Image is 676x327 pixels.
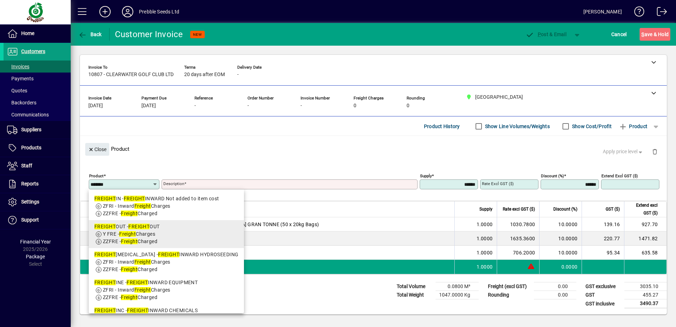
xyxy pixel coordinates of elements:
[4,73,71,85] a: Payments
[393,291,436,299] td: Total Weight
[4,25,71,42] a: Home
[88,72,174,78] span: 10807 - CLEARWATER GOLF CLUB LTD
[479,205,493,213] span: Supply
[7,76,34,81] span: Payments
[94,308,116,313] em: FREIGHT
[94,279,238,286] div: INE - INWARD EQUIPMENT
[553,205,577,213] span: Discount (%)
[103,239,157,244] span: ZZFRE - Charged
[4,175,71,193] a: Reports
[583,6,622,17] div: [PERSON_NAME]
[21,145,41,150] span: Products
[4,61,71,73] a: Invoices
[624,299,667,308] td: 3490.37
[582,246,624,260] td: 95.34
[601,173,638,178] mat-label: Extend excl GST ($)
[610,28,629,41] button: Cancel
[522,28,570,41] button: Post & Email
[89,248,244,276] mat-option: FREIGHTINH - FREIGHT INWARD HYDROSEEDING
[94,252,116,257] em: FREIGHT
[606,205,620,213] span: GST ($)
[539,217,582,231] td: 10.0000
[582,291,624,299] td: GST
[484,282,534,291] td: Freight (excl GST)
[139,6,179,17] div: Prebble Seeds Ltd
[477,235,493,242] span: 1.0000
[624,246,666,260] td: 635.58
[4,193,71,211] a: Settings
[94,195,238,202] div: IN - INWARD Not added to item cost
[7,88,27,93] span: Quotes
[646,148,663,155] app-page-header-button: Delete
[21,30,34,36] span: Home
[534,291,576,299] td: 0.00
[534,282,576,291] td: 0.00
[119,231,136,237] em: Freight
[163,181,184,186] mat-label: Description
[89,192,244,220] mat-option: FREIGHTIN - FREIGHT INWARD Not added to item cost
[21,48,45,54] span: Customers
[103,259,170,265] span: ZFRI - Inward Charges
[501,221,535,228] div: 1030.7800
[134,287,151,293] em: Freight
[121,294,138,300] em: Freight
[21,181,39,187] span: Reports
[477,249,493,256] span: 1.0000
[184,72,225,78] span: 20 days after EOM
[127,308,148,313] em: FREIGHT
[237,72,239,78] span: -
[503,205,535,213] span: Rate excl GST ($)
[94,223,238,230] div: OUT - OUT
[116,5,139,18] button: Profile
[539,260,582,274] td: 0.0000
[484,291,534,299] td: Rounding
[301,103,302,109] span: -
[4,97,71,109] a: Backorders
[407,103,409,109] span: 0
[76,28,104,41] button: Back
[525,31,566,37] span: ost & Email
[21,127,41,132] span: Suppliers
[124,196,145,201] em: FREIGHT
[482,181,514,186] mat-label: Rate excl GST ($)
[571,123,612,130] label: Show Cost/Profit
[4,211,71,229] a: Support
[158,252,179,257] em: FREIGHT
[582,217,624,231] td: 139.16
[7,112,49,117] span: Communications
[4,109,71,121] a: Communications
[641,29,669,40] span: ave & Hold
[4,139,71,157] a: Products
[141,103,156,109] span: [DATE]
[624,291,667,299] td: 455.27
[629,1,645,24] a: Knowledge Base
[94,196,116,201] em: FREIGHT
[4,157,71,175] a: Staff
[80,136,667,162] div: Product
[194,103,196,109] span: -
[539,231,582,246] td: 10.0000
[421,120,463,133] button: Product History
[134,203,151,209] em: Freight
[7,100,36,105] span: Backorders
[21,199,39,205] span: Settings
[354,103,356,109] span: 0
[624,282,667,291] td: 3035.10
[501,249,535,256] div: 706.2000
[103,203,170,209] span: ZFRI - Inward Charges
[94,5,116,18] button: Add
[94,307,238,314] div: INC - INWARD CHEMICALS
[582,282,624,291] td: GST exclusive
[477,263,493,270] span: 1.0000
[121,239,138,244] em: Freight
[89,276,244,304] mat-option: FREIGHTINE - FREIGHT INWARD EQUIPMENT
[174,221,319,228] span: SULPHATE OF [MEDICAL_DATA] GRAN TONNE (50 x 20kg Bags)
[501,235,535,242] div: 1635.3600
[94,280,116,285] em: FREIGHT
[629,201,658,217] span: Extend excl GST ($)
[4,85,71,97] a: Quotes
[94,224,116,229] em: FREIGHT
[103,266,157,272] span: ZZFRE - Charged
[103,231,155,237] span: Y FRE - Charges
[85,143,109,156] button: Close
